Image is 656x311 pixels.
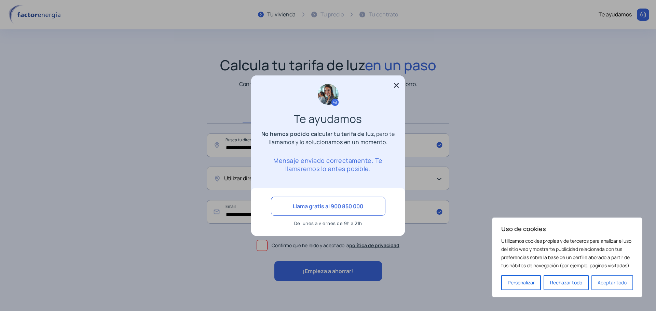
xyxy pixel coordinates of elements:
button: Aceptar todo [591,275,633,290]
button: Llama gratis al 900 850 000 [271,197,385,216]
b: No hemos podido calcular tu tarifa de luz, [261,130,376,138]
h3: Te ayudamos [266,115,389,123]
p: pero te llamamos y lo solucionamos en un momento. [260,130,396,146]
p: Uso de cookies [501,225,633,233]
p: Mensaje enviado correctamente. Te llamaremos lo antes posible. [260,156,396,173]
div: Uso de cookies [492,217,642,297]
p: Utilizamos cookies propias y de terceros para analizar el uso del sitio web y mostrarte publicida... [501,237,633,270]
p: De lunes a viernes de 9h a 21h [271,219,385,227]
button: Rechazar todo [544,275,588,290]
button: Personalizar [501,275,541,290]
